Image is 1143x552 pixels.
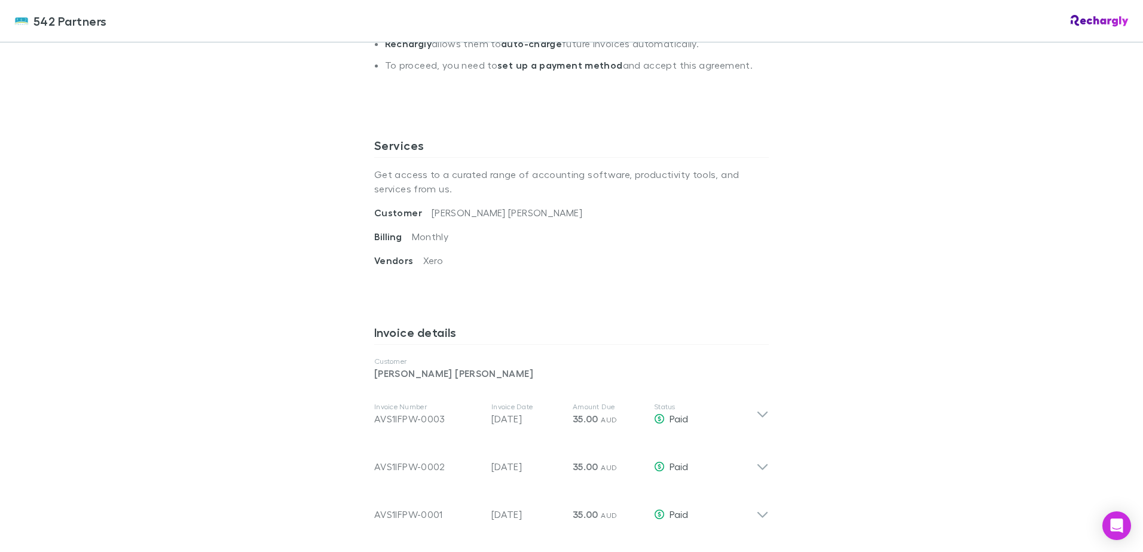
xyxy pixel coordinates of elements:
span: Paid [670,508,688,520]
div: AVS1IFPW-0001 [374,507,482,522]
span: Monthly [412,231,449,242]
span: AUD [601,415,617,424]
p: [DATE] [491,459,563,474]
h3: Invoice details [374,325,769,344]
p: [PERSON_NAME] [PERSON_NAME] [374,366,769,381]
li: allows them to future invoices automatically. [385,38,769,59]
h3: Services [374,138,769,157]
strong: set up a payment method [497,59,622,71]
div: AVS1IFPW-0003 [374,412,482,426]
span: 35.00 [573,413,598,425]
span: Paid [670,461,688,472]
p: Get access to a curated range of accounting software, productivity tools, and services from us . [374,158,769,206]
div: Open Intercom Messenger [1102,511,1131,540]
p: Status [654,402,756,412]
p: Invoice Date [491,402,563,412]
strong: auto-charge [501,38,562,50]
div: AVS1IFPW-0001[DATE]35.00 AUDPaid [365,486,778,533]
p: Invoice Number [374,402,482,412]
img: 542 Partners's Logo [14,14,29,28]
span: Billing [374,231,412,243]
strong: Rechargly [385,38,432,50]
p: Amount Due [573,402,644,412]
span: 35.00 [573,508,598,520]
p: [DATE] [491,507,563,522]
p: [DATE] [491,412,563,426]
div: AVS1IFPW-0002[DATE]35.00 AUDPaid [365,438,778,486]
span: Vendors [374,254,423,266]
span: [PERSON_NAME] [PERSON_NAME] [432,207,582,218]
li: To proceed, you need to and accept this agreement. [385,59,769,81]
span: 542 Partners [33,12,107,30]
p: Customer [374,357,769,366]
div: Invoice NumberAVS1IFPW-0003Invoice Date[DATE]Amount Due35.00 AUDStatusPaid [365,390,778,438]
img: Rechargly Logo [1071,15,1129,27]
span: Paid [670,413,688,424]
span: 35.00 [573,461,598,473]
span: AUD [601,463,617,472]
span: Customer [374,207,432,219]
span: Xero [423,254,443,266]
div: AVS1IFPW-0002 [374,459,482,474]
span: AUD [601,511,617,520]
